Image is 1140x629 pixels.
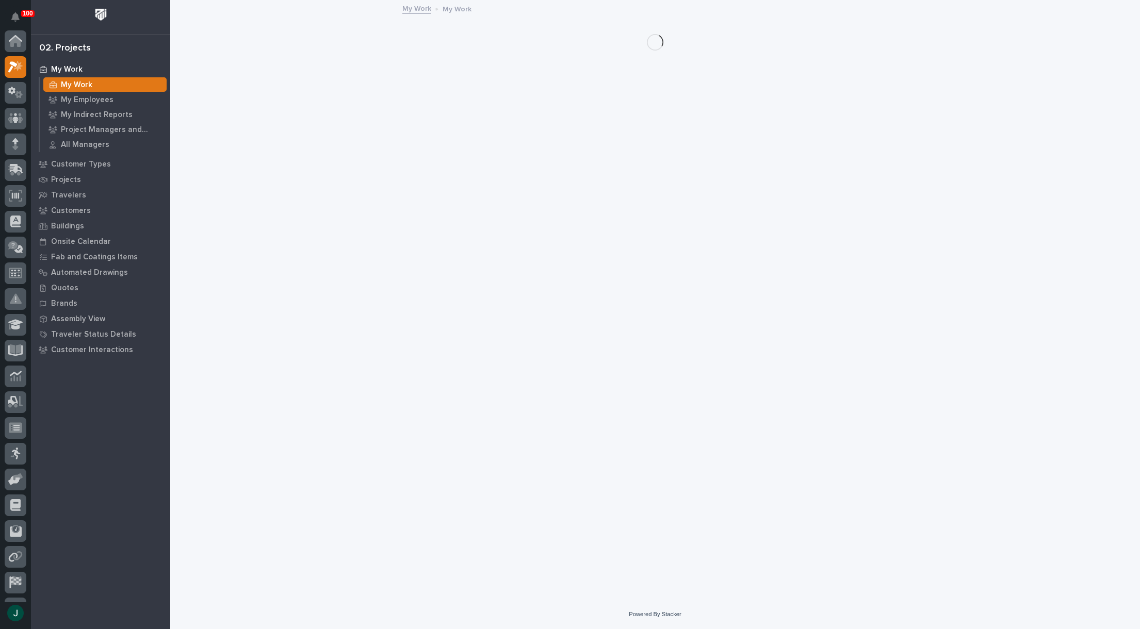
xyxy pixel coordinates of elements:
[31,61,170,77] a: My Work
[39,43,91,54] div: 02. Projects
[31,342,170,357] a: Customer Interactions
[31,187,170,203] a: Travelers
[31,218,170,234] a: Buildings
[51,191,86,200] p: Travelers
[61,95,113,105] p: My Employees
[13,12,26,29] div: Notifications100
[51,314,105,324] p: Assembly View
[40,77,170,92] a: My Work
[629,611,681,617] a: Powered By Stacker
[40,122,170,137] a: Project Managers and Engineers
[31,264,170,280] a: Automated Drawings
[40,137,170,152] a: All Managers
[61,110,133,120] p: My Indirect Reports
[31,172,170,187] a: Projects
[51,175,81,185] p: Projects
[31,295,170,311] a: Brands
[51,65,83,74] p: My Work
[31,156,170,172] a: Customer Types
[40,107,170,122] a: My Indirect Reports
[51,222,84,231] p: Buildings
[51,253,138,262] p: Fab and Coatings Items
[31,249,170,264] a: Fab and Coatings Items
[91,5,110,24] img: Workspace Logo
[51,330,136,339] p: Traveler Status Details
[402,2,431,14] a: My Work
[31,311,170,326] a: Assembly View
[51,284,78,293] p: Quotes
[51,160,111,169] p: Customer Types
[61,80,92,90] p: My Work
[61,125,162,135] p: Project Managers and Engineers
[51,345,133,355] p: Customer Interactions
[5,6,26,28] button: Notifications
[31,203,170,218] a: Customers
[31,280,170,295] a: Quotes
[31,234,170,249] a: Onsite Calendar
[51,237,111,246] p: Onsite Calendar
[23,10,33,17] p: 100
[5,602,26,624] button: users-avatar
[51,268,128,277] p: Automated Drawings
[61,140,109,150] p: All Managers
[51,206,91,216] p: Customers
[31,326,170,342] a: Traveler Status Details
[40,92,170,107] a: My Employees
[51,299,77,308] p: Brands
[443,3,471,14] p: My Work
